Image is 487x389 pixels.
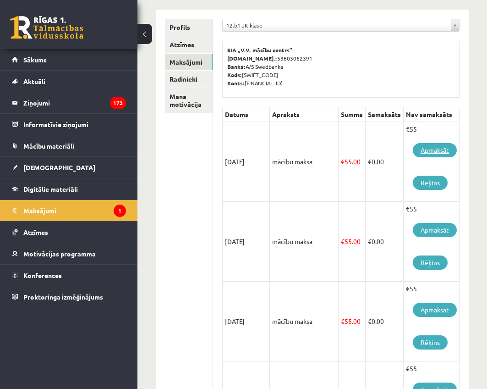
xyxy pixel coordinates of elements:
span: Motivācijas programma [23,250,96,258]
span: € [368,237,372,245]
a: Apmaksāt [413,303,457,317]
a: Mana motivācija [165,88,213,113]
span: Digitālie materiāli [23,185,78,193]
span: € [341,317,345,325]
b: [DOMAIN_NAME].: [227,55,277,62]
td: €55 [404,282,460,361]
a: Digitālie materiāli [12,178,126,200]
a: 12.b1 JK klase [223,19,459,31]
td: mācību maksa [270,122,339,202]
a: Rīgas 1. Tālmācības vidusskola [10,16,83,39]
a: Rēķins [413,176,448,190]
span: € [341,157,345,166]
a: Apmaksāt [413,143,457,157]
td: [DATE] [223,122,270,202]
b: SIA „V.V. mācību centrs” [227,46,293,54]
a: Maksājumi1 [12,200,126,221]
legend: Maksājumi [23,200,126,221]
th: Nav samaksāts [404,107,460,122]
td: 0.00 [366,282,404,361]
a: Rēķins [413,335,448,350]
a: Proktoringa izmēģinājums [12,286,126,307]
th: Samaksāts [366,107,404,122]
legend: Informatīvie ziņojumi [23,114,126,135]
i: 1 [114,205,126,217]
td: [DATE] [223,202,270,282]
b: Konts: [227,79,245,87]
td: 0.00 [366,202,404,282]
b: Kods: [227,71,242,78]
span: Konferences [23,271,62,279]
a: Sākums [12,49,126,70]
a: Mācību materiāli [12,135,126,156]
a: Aktuāli [12,71,126,92]
a: Informatīvie ziņojumi [12,114,126,135]
span: Atzīmes [23,228,48,236]
a: Radinieki [165,71,213,88]
a: [DEMOGRAPHIC_DATA] [12,157,126,178]
span: Aktuāli [23,77,45,85]
span: 12.b1 JK klase [226,19,447,31]
a: Rēķins [413,256,448,270]
a: Konferences [12,265,126,286]
i: 173 [110,97,126,109]
td: mācību maksa [270,282,339,361]
td: [DATE] [223,282,270,361]
span: Proktoringa izmēģinājums [23,293,103,301]
span: Mācību materiāli [23,142,74,150]
th: Datums [223,107,270,122]
td: 55.00 [339,122,366,202]
span: € [341,237,345,245]
legend: Ziņojumi [23,92,126,113]
td: mācību maksa [270,202,339,282]
td: 0.00 [366,122,404,202]
td: €55 [404,202,460,282]
a: Profils [165,19,213,36]
p: 53603062391 A/S Swedbanka [SWIFT_CODE] [FINANCIAL_ID] [227,46,454,87]
span: € [368,157,372,166]
a: Motivācijas programma [12,243,126,264]
span: € [368,317,372,325]
th: Apraksts [270,107,339,122]
a: Atzīmes [165,36,213,53]
span: [DEMOGRAPHIC_DATA] [23,163,95,172]
td: 55.00 [339,282,366,361]
a: Maksājumi [165,54,213,71]
b: Banka: [227,63,246,70]
td: €55 [404,122,460,202]
span: Sākums [23,56,47,64]
a: Atzīmes [12,222,126,243]
a: Apmaksāt [413,223,457,237]
a: Ziņojumi173 [12,92,126,113]
td: 55.00 [339,202,366,282]
th: Summa [339,107,366,122]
